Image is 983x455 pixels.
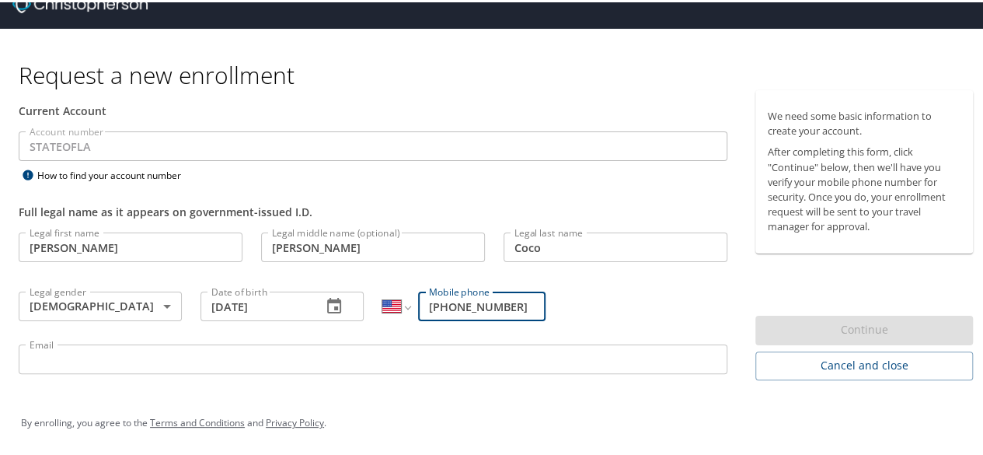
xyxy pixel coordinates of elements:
div: Current Account [19,100,727,117]
div: How to find your account number [19,163,213,183]
input: MM/DD/YYYY [200,289,309,319]
div: [DEMOGRAPHIC_DATA] [19,289,182,319]
a: Terms and Conditions [150,414,245,427]
button: Cancel and close [755,349,973,378]
p: We need some basic information to create your account. [768,107,960,136]
div: Full legal name as it appears on government-issued I.D. [19,201,727,218]
div: By enrolling, you agree to the and . [21,401,974,440]
span: Cancel and close [768,354,960,373]
p: After completing this form, click "Continue" below, then we'll have you verify your mobile phone ... [768,142,960,232]
input: Enter phone number [418,289,546,319]
a: Privacy Policy [266,414,324,427]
